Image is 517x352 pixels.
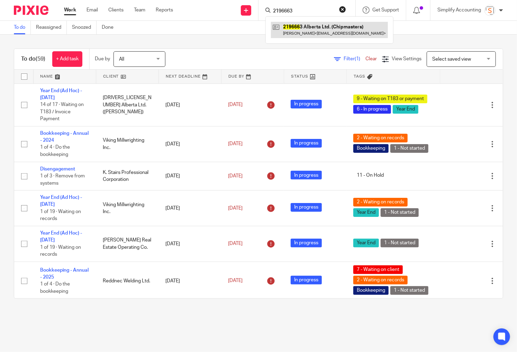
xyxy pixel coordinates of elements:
[158,226,221,262] td: [DATE]
[353,144,389,153] span: Bookkeeping
[156,7,173,14] a: Reports
[108,7,124,14] a: Clients
[158,162,221,190] td: [DATE]
[21,55,45,63] h1: To do
[291,239,322,247] span: In progress
[102,21,119,34] a: Done
[381,208,419,217] span: 1 - Not started
[96,162,158,190] td: K. Stairs Professional Corporation
[372,8,399,12] span: Get Support
[291,171,322,179] span: In progress
[96,83,158,126] td: [DRIVERS_LICENSE_NUMBER] Alberta Ltd. ([PERSON_NAME])
[228,278,243,283] span: [DATE]
[353,208,379,217] span: Year End
[353,239,379,247] span: Year End
[353,105,391,114] span: 6 - In progress
[40,102,84,121] span: 14 of 17 · Waiting on T183 / Invoice Payment
[392,56,421,61] span: View Settings
[353,95,427,103] span: 9 - Waiting on T183 or payment
[353,134,408,142] span: 2 - Waiting on records
[228,241,243,246] span: [DATE]
[96,126,158,162] td: Viking Millwrighting Inc.
[40,209,81,221] span: 1 of 19 · Waiting on records
[353,198,408,206] span: 2 - Waiting on records
[14,21,31,34] a: To do
[353,276,408,284] span: 2 - Waiting on records
[354,74,365,78] span: Tags
[40,245,81,257] span: 1 of 19 · Waiting on records
[72,21,97,34] a: Snoozed
[432,57,471,62] span: Select saved view
[158,262,221,300] td: [DATE]
[40,174,85,186] span: 1 of 3 · Remove from systems
[96,262,158,300] td: Reddnec Welding Ltd.
[119,57,124,62] span: All
[291,276,322,284] span: In progress
[353,265,403,274] span: 7 - Waiting on client
[40,268,89,280] a: Bookkeeping - Annual - 2025
[390,144,428,153] span: 1 - Not started
[52,51,82,67] a: + Add task
[365,56,377,61] a: Clear
[64,7,76,14] a: Work
[14,6,48,15] img: Pixie
[40,145,70,157] span: 1 of 4 · Do the bookkeeping
[36,21,67,34] a: Reassigned
[355,56,360,61] span: (1)
[353,171,387,179] span: 11 - On Hold
[158,126,221,162] td: [DATE]
[40,195,82,207] a: Year End (Ad Hoc) - [DATE]
[40,88,82,100] a: Year End (Ad Hoc) - [DATE]
[390,286,428,295] span: 1 - Not started
[134,7,145,14] a: Team
[291,203,322,212] span: In progress
[344,56,365,61] span: Filter
[291,139,322,148] span: In progress
[228,206,243,211] span: [DATE]
[381,239,419,247] span: 1 - Not started
[228,102,243,107] span: [DATE]
[228,142,243,147] span: [DATE]
[291,100,322,108] span: In progress
[437,7,481,14] p: Simplify Accounting
[339,6,346,13] button: Clear
[158,83,221,126] td: [DATE]
[353,286,389,295] span: Bookkeeping
[484,5,496,16] img: Screenshot%202023-11-29%20141159.png
[272,8,335,15] input: Search
[40,167,75,171] a: Disengagement
[40,282,70,294] span: 1 of 4 · Do the bookkeeping
[36,56,45,62] span: (59)
[87,7,98,14] a: Email
[40,231,82,243] a: Year End (Ad Hoc) - [DATE]
[96,191,158,226] td: Viking Millwrighting Inc.
[393,105,418,114] span: Year End
[228,174,243,178] span: [DATE]
[158,191,221,226] td: [DATE]
[96,226,158,262] td: [PERSON_NAME] Real Estate Operating Co.
[95,55,110,62] p: Due by
[40,131,89,143] a: Bookkeeping - Annual - 2024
